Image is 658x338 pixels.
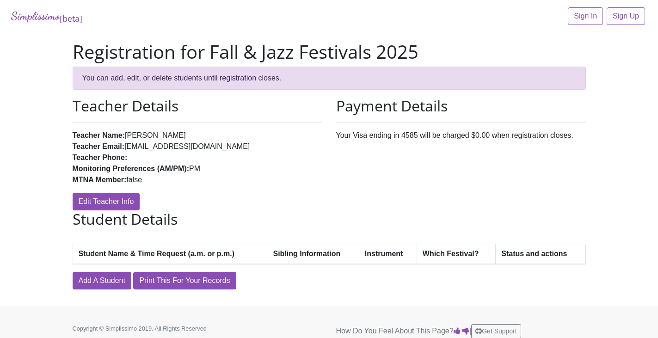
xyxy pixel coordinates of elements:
h2: Payment Details [336,97,586,115]
th: Status and actions [496,244,585,264]
a: Simplissimo[beta] [11,7,82,25]
strong: MTNA Member: [73,176,127,184]
a: Sign Up [607,7,645,25]
li: false [73,174,322,185]
p: Copyright © Simplissimo 2019. All Rights Reserved [73,324,234,333]
strong: Teacher Email: [73,142,125,150]
strong: Teacher Name: [73,131,125,139]
a: Edit Teacher Info [73,193,140,210]
li: [EMAIL_ADDRESS][DOMAIN_NAME] [73,141,322,152]
th: Instrument [359,244,417,264]
th: Sibling Information [267,244,359,264]
sub: [beta] [60,13,82,24]
strong: Monitoring Preferences (AM/PM): [73,165,189,172]
a: Sign In [568,7,603,25]
a: Add A Student [73,272,131,289]
h1: Registration for Fall & Jazz Festivals 2025 [73,41,586,63]
h2: Student Details [73,210,586,228]
li: PM [73,163,322,174]
li: [PERSON_NAME] [73,130,322,141]
th: Which Festival? [417,244,495,264]
a: Print This For Your Records [133,272,236,289]
div: You can add, edit, or delete students until registration closes. [73,67,586,90]
strong: Teacher Phone: [73,154,128,161]
div: Your Visa ending in 4585 will be charged $0.00 when registration closes. [329,97,593,210]
h2: Teacher Details [73,97,322,115]
th: Student Name & Time Request (a.m. or p.m.) [73,244,267,264]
